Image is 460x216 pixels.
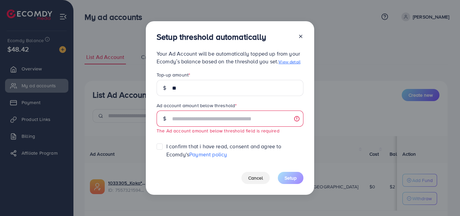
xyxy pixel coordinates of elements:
label: Top-up amount [157,71,190,78]
label: Ad account amount below threshold [157,102,237,109]
iframe: Chat [431,186,455,211]
small: The Ad account amount below threshold field is required [157,127,280,134]
button: Cancel [241,172,270,184]
span: Your Ad Account will be automatically topped up from your Ecomdy’s balance based on the threshold... [157,50,300,65]
h3: Setup threshold automatically [157,32,266,42]
span: Setup [285,175,297,181]
a: Payment policy [189,151,227,158]
span: Cancel [248,175,263,181]
span: I confirm that i have read, consent and agree to Ecomdy's [166,143,303,158]
button: Setup [278,172,303,184]
a: View detail [278,59,300,65]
